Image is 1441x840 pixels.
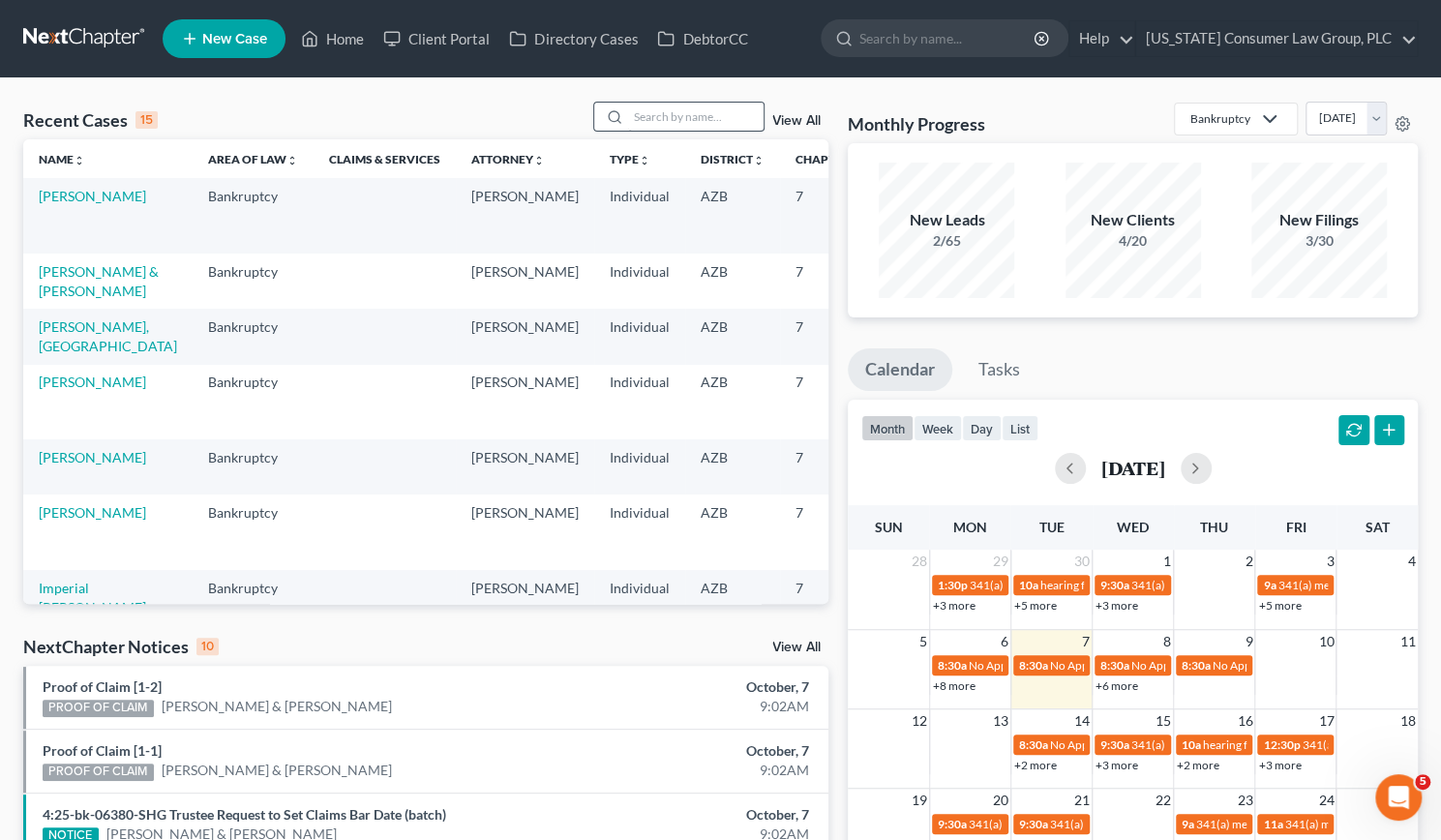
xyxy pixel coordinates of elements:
[639,155,650,166] i: unfold_more
[991,789,1010,812] span: 20
[1072,709,1092,733] span: 14
[1066,209,1201,231] div: New Clients
[1131,578,1421,592] span: 341(a) meeting for [PERSON_NAME] & [PERSON_NAME]
[43,700,154,717] div: PROOF OF CLAIM
[914,415,962,441] button: week
[208,152,298,166] a: Area of Lawunfold_more
[1324,550,1336,573] span: 3
[1398,630,1418,653] span: 11
[1072,789,1092,812] span: 21
[1213,658,1303,673] span: No Appointments
[780,570,877,664] td: 7
[933,678,976,693] a: +8 more
[753,155,765,166] i: unfold_more
[286,155,298,166] i: unfold_more
[374,21,499,56] a: Client Portal
[39,188,146,204] a: [PERSON_NAME]
[202,32,267,46] span: New Case
[991,550,1010,573] span: 29
[1182,737,1201,752] span: 10a
[628,103,764,131] input: Search by name...
[1117,519,1149,535] span: Wed
[43,742,162,759] a: Proof of Claim [1-1]
[961,348,1037,391] a: Tasks
[1161,550,1173,573] span: 1
[594,178,685,253] td: Individual
[1154,789,1173,812] span: 22
[456,309,594,364] td: [PERSON_NAME]
[23,635,219,658] div: NextChapter Notices
[962,415,1002,441] button: day
[193,309,314,364] td: Bankruptcy
[875,519,903,535] span: Sun
[1235,789,1254,812] span: 23
[969,658,1059,673] span: No Appointments
[1316,789,1336,812] span: 24
[772,114,821,128] a: View All
[1161,630,1173,653] span: 8
[1066,231,1201,251] div: 4/20
[1072,550,1092,573] span: 30
[1096,678,1138,693] a: +6 more
[594,439,685,495] td: Individual
[39,374,146,390] a: [PERSON_NAME]
[39,449,146,465] a: [PERSON_NAME]
[1263,737,1300,752] span: 12:30p
[594,495,685,569] td: Individual
[848,348,952,391] a: Calendar
[39,318,177,354] a: [PERSON_NAME], [GEOGRAPHIC_DATA]
[772,641,821,654] a: View All
[1014,758,1057,772] a: +2 more
[685,178,780,253] td: AZB
[456,495,594,569] td: [PERSON_NAME]
[1100,578,1129,592] span: 9:30a
[43,764,154,781] div: PROOF OF CLAIM
[685,495,780,569] td: AZB
[1100,658,1129,673] span: 8:30a
[910,550,929,573] span: 28
[1316,709,1336,733] span: 17
[1014,598,1057,613] a: +5 more
[566,677,809,697] div: October, 7
[1069,21,1134,56] a: Help
[1258,598,1301,613] a: +5 more
[685,254,780,309] td: AZB
[43,678,162,695] a: Proof of Claim [1-2]
[594,365,685,439] td: Individual
[780,495,877,569] td: 7
[1196,817,1383,831] span: 341(a) meeting for [PERSON_NAME]
[196,638,219,655] div: 10
[39,504,146,521] a: [PERSON_NAME]
[780,439,877,495] td: 7
[917,630,929,653] span: 5
[566,741,809,761] div: October, 7
[701,152,765,166] a: Districtunfold_more
[1398,709,1418,733] span: 18
[1019,817,1048,831] span: 9:30a
[1154,709,1173,733] span: 15
[1285,519,1306,535] span: Fri
[533,155,545,166] i: unfold_more
[291,21,374,56] a: Home
[685,439,780,495] td: AZB
[566,697,809,716] div: 9:02AM
[999,630,1010,653] span: 6
[193,570,314,664] td: Bankruptcy
[499,21,647,56] a: Directory Cases
[1136,21,1417,56] a: [US_STATE] Consumer Law Group, PLC
[685,309,780,364] td: AZB
[193,495,314,569] td: Bankruptcy
[1263,817,1282,831] span: 11a
[456,254,594,309] td: [PERSON_NAME]
[1050,658,1140,673] span: No Appointments
[1050,737,1140,752] span: No Appointments
[193,178,314,253] td: Bankruptcy
[1200,519,1228,535] span: Thu
[938,578,968,592] span: 1:30p
[1002,415,1038,441] button: list
[39,152,85,166] a: Nameunfold_more
[43,806,446,823] a: 4:25-bk-06380-SHG Trustee Request to Set Claims Bar Date (batch)
[1019,658,1048,673] span: 8:30a
[1251,231,1387,251] div: 3/30
[566,805,809,825] div: October, 7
